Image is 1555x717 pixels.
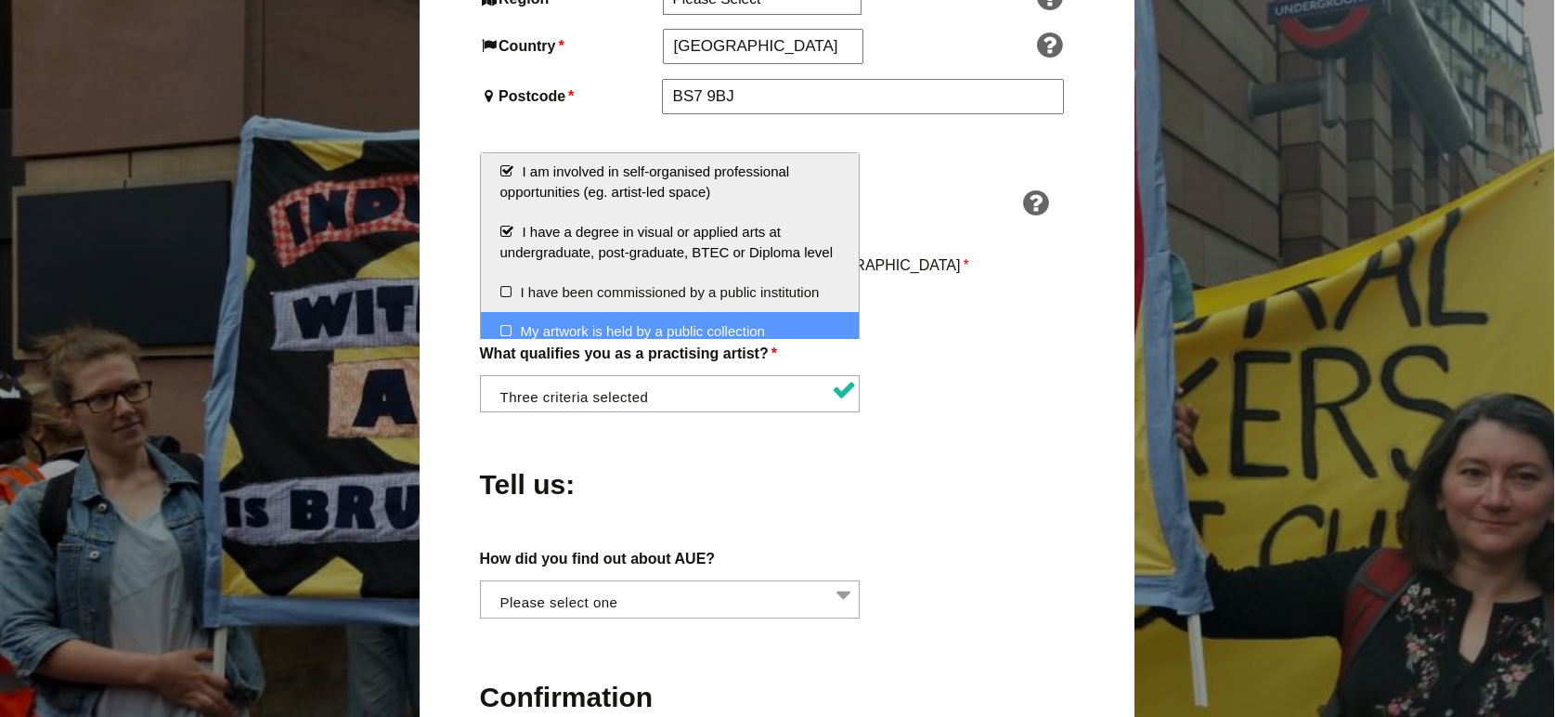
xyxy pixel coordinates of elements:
[480,341,1074,366] label: What qualifies you as a practising artist?
[480,84,658,109] label: Postcode
[481,152,860,213] li: I am involved in self-organised professional opportunities (eg. artist-led space)
[481,312,860,352] li: My artwork is held by a public collection
[480,546,1074,571] label: How did you find out about AUE?
[480,466,658,502] h2: Tell us:
[480,679,1074,715] h2: Confirmation
[480,33,659,59] label: Country
[481,213,860,273] li: I have a degree in visual or applied arts at undergraduate, post-graduate, BTEC or Diploma level
[481,273,860,313] li: I have been commissioned by a public institution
